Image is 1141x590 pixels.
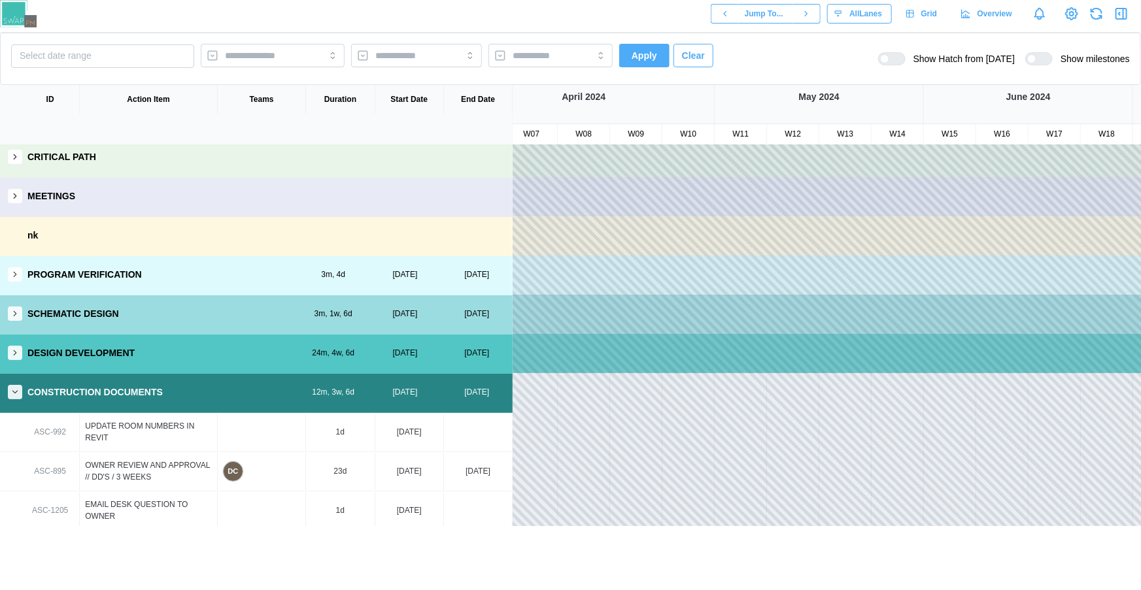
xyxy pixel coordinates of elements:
button: Jump To... [739,4,792,24]
div: 1d [336,426,345,438]
div: 12m, 3w, 6d [298,386,369,399]
div: ASC-895 [34,465,66,478]
div: 3m, 4d [298,269,369,281]
div: OWNER REVIEW AND APPROVAL // DD'S / 3 WEEKS [85,459,212,483]
div: W14 [872,128,923,140]
div: ID [46,93,54,106]
div: CONSTRUCTION DOCUMENTS [27,385,163,400]
div: DESIGN DEVELOPMENT [27,346,135,361]
button: Open Drawer [1112,5,1131,23]
div: 24m, 4w, 6d [298,347,369,359]
a: Notifications [1029,3,1051,25]
button: Refresh Grid [1087,5,1106,23]
div: [DATE] [397,465,422,478]
span: All Lanes [849,5,882,23]
div: W07 [505,128,557,140]
div: June 2024 [924,90,1132,105]
span: DC [228,466,238,477]
span: Jump To... [745,5,783,23]
div: Start Date [390,93,428,106]
div: W11 [715,128,766,140]
div: nk [27,229,38,243]
button: Select date range [11,44,194,68]
a: Overview [953,4,1022,24]
div: W09 [610,128,662,140]
span: Overview [978,5,1012,23]
div: April 2024 [453,90,714,105]
button: AllLanes [827,4,892,24]
div: Teams [250,93,274,106]
span: Clear [682,44,705,67]
div: Action Item [127,93,169,106]
div: 1d [336,504,345,517]
div: W12 [767,128,819,140]
button: Clear [673,44,713,67]
div: W15 [924,128,976,140]
span: Apply [632,44,657,67]
div: [DATE] [397,504,422,517]
div: ASC-1205 [32,504,68,517]
div: [DATE] [441,386,513,399]
div: Duration [324,93,356,106]
div: W18 [1081,128,1132,140]
div: 3m, 1w, 6d [298,308,369,320]
span: Select date range [20,50,92,61]
div: [DATE] [441,269,513,281]
div: W16 [976,128,1028,140]
div: [DATE] [369,386,441,399]
div: [DATE] [441,308,513,320]
div: [DATE] [369,308,441,320]
div: SCHEMATIC DESIGN [27,307,119,321]
div: W08 [558,128,609,140]
div: [DATE] [441,347,513,359]
div: UPDATE ROOM NUMBERS IN REVIT [85,420,212,444]
div: CRITICAL PATH [27,150,96,165]
div: W13 [819,128,871,140]
div: W17 [1029,128,1080,140]
div: End Date [461,93,495,106]
div: EMAIL DESK QUESTION TO OWNER [85,499,212,523]
a: Grid [898,4,947,24]
div: [DATE] [369,347,441,359]
span: Grid [921,5,938,23]
button: Apply [619,44,670,67]
div: ASC-992 [34,426,66,438]
div: PROGRAM VERIFICATION [27,268,142,282]
div: [DATE] [369,269,441,281]
div: MEETINGS [27,189,75,204]
div: W10 [662,128,714,140]
div: [DATE] [397,426,422,438]
span: Show milestones [1053,52,1130,65]
div: May 2024 [715,90,923,105]
div: 23d [333,465,347,478]
a: View Project [1063,5,1081,23]
span: Show Hatch from [DATE] [906,52,1015,65]
div: [DATE] [466,465,490,478]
